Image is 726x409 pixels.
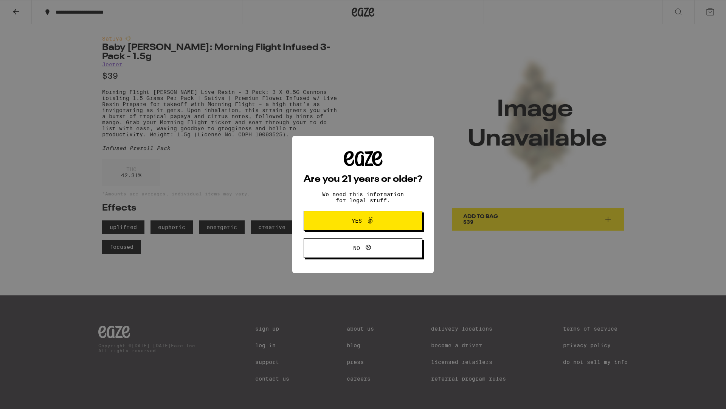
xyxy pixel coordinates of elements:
[353,245,360,251] span: No
[304,238,422,258] button: No
[316,191,410,203] p: We need this information for legal stuff.
[352,218,362,223] span: Yes
[304,175,422,184] h2: Are you 21 years or older?
[304,211,422,231] button: Yes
